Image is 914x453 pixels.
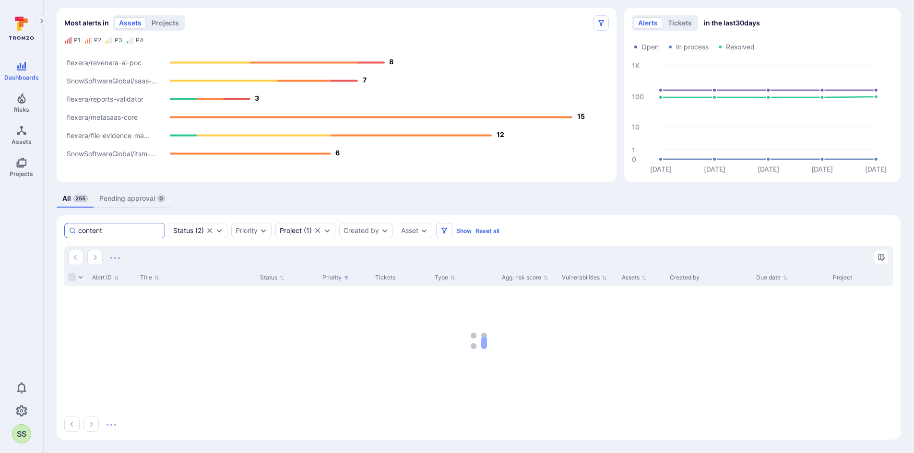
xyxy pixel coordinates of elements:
[67,95,143,104] text: flexera/reports-validator
[57,8,617,182] div: Most alerts
[73,195,88,202] span: 255
[664,17,696,29] button: tickets
[670,273,748,282] div: Created by
[704,18,760,28] span: in the last 30 days
[260,274,285,281] button: Sort by Status
[64,48,609,168] svg: Alerts Bar
[115,36,122,44] div: P3
[94,190,171,208] a: Pending approval
[323,227,331,234] button: Expand dropdown
[64,18,109,28] span: Most alerts in
[726,42,755,52] span: Resolved
[650,165,672,173] text: [DATE]
[68,250,83,265] button: Go to the previous page
[173,227,204,234] button: Status(2)
[12,138,32,145] span: Assets
[64,417,80,432] button: Go to the previous page
[67,150,156,158] text: SnowSoftwareGlobal/itsm-...
[260,227,267,234] button: Expand dropdown
[36,15,47,27] button: Expand navigation menu
[314,227,321,234] button: Clear selection
[87,250,103,265] button: Go to the next page
[641,42,659,52] span: Open
[173,227,193,234] div: Status
[78,226,161,235] input: Search alert
[502,274,548,281] button: Sort by Agg. risk score
[136,36,143,44] div: P4
[83,417,99,432] button: Go to the next page
[140,274,159,281] button: Sort by Title
[811,165,833,173] text: [DATE]
[215,227,223,234] button: Expand dropdown
[147,17,183,29] button: projects
[38,17,45,25] i: Expand navigation menu
[107,424,116,426] img: Loading...
[110,257,120,259] img: Loading...
[420,227,428,234] button: Expand dropdown
[632,146,635,154] text: 1
[157,195,165,202] span: 0
[68,273,76,281] span: Select all rows
[12,424,31,443] button: SS
[280,227,312,234] button: Project(1)
[206,227,214,234] button: Clear selection
[92,274,119,281] button: Sort by Alert ID
[280,227,302,234] div: Project
[4,74,39,81] span: Dashboards
[634,17,662,29] button: alerts
[12,424,31,443] div: Sai Sagar Gudekote
[94,36,101,44] div: P2
[756,274,788,281] button: Sort by Due date
[874,250,889,265] button: Manage columns
[497,131,504,139] text: 12
[336,149,340,157] text: 6
[624,8,901,182] div: Alerts/Tickets trend
[436,223,452,238] button: Filters
[322,274,349,281] button: Sort by Priority
[67,114,138,122] text: flexera/metasaas-core
[255,94,260,103] text: 3
[475,227,499,234] button: Reset all
[363,76,367,84] text: 7
[275,223,335,238] div: h2o
[57,190,901,208] div: alerts tabs
[115,17,146,29] button: assets
[67,77,157,85] text: SnowSoftwareGlobal/saas-...
[562,274,607,281] button: Sort by Vulnerabilities
[758,165,779,173] text: [DATE]
[632,155,636,163] text: 0
[236,227,258,234] button: Priority
[10,170,33,177] span: Projects
[74,36,81,44] div: P1
[401,227,418,234] button: Asset
[632,123,640,131] text: 10
[632,61,640,70] text: 1K
[344,227,379,234] button: Created by
[67,59,142,67] text: flexera/revenera-ai-poc
[676,42,709,52] span: In process
[435,274,455,281] button: Sort by Type
[173,227,204,234] div: ( 2 )
[622,274,647,281] button: Sort by Assets
[381,227,389,234] button: Expand dropdown
[169,223,227,238] div: open, in process
[865,165,887,173] text: [DATE]
[390,58,394,66] text: 8
[344,273,349,283] p: Sorted by: Higher priority first
[14,106,29,113] span: Risks
[57,190,94,208] a: All
[280,227,312,234] div: ( 1 )
[67,132,150,140] text: flexera/file-evidence-ma...
[632,93,644,101] text: 100
[577,113,585,121] text: 15
[375,273,427,282] div: Tickets
[704,165,725,173] text: [DATE]
[456,227,472,234] button: Show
